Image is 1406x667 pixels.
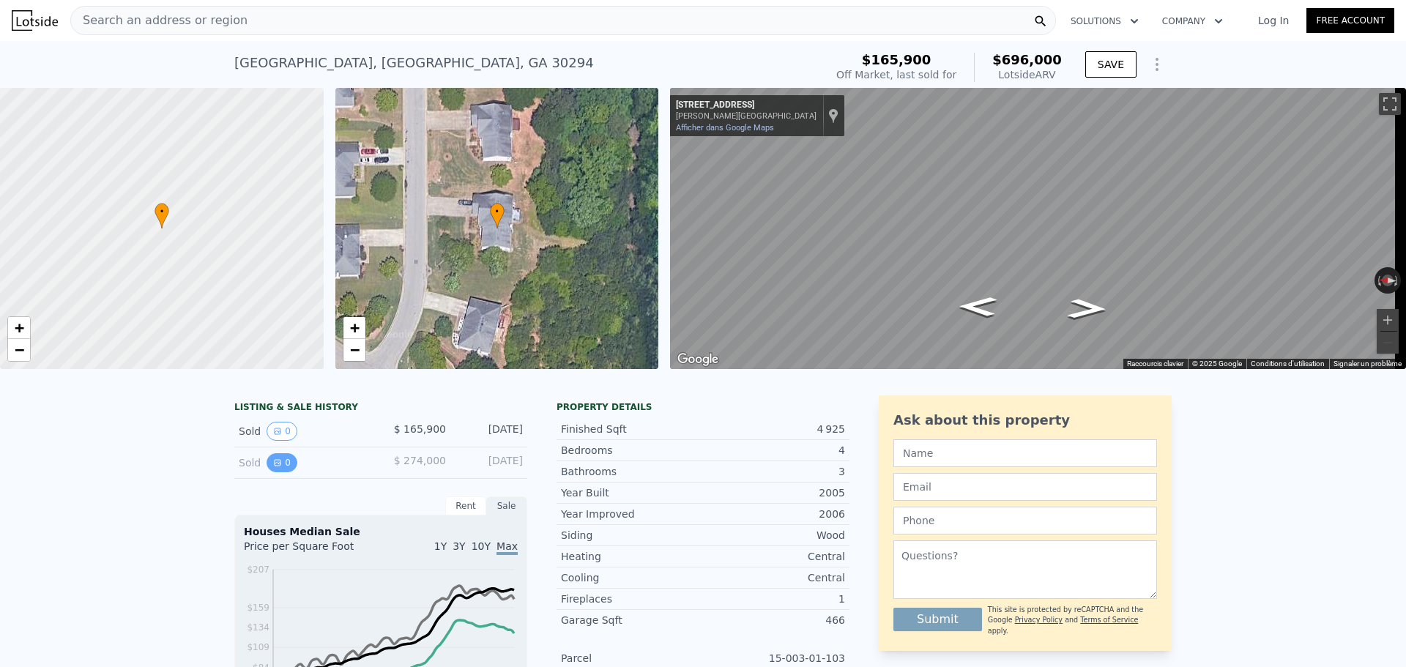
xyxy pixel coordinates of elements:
span: Max [496,540,518,555]
span: $ 165,900 [394,423,446,435]
a: Afficher dans Google Maps [676,123,774,133]
div: Central [703,570,845,585]
span: + [15,318,24,337]
div: Lotside ARV [992,67,1062,82]
div: Property details [557,401,849,413]
div: Houses Median Sale [244,524,518,539]
div: Finished Sqft [561,422,703,436]
span: + [349,318,359,337]
input: Phone [893,507,1157,534]
div: Cooling [561,570,703,585]
div: LISTING & SALE HISTORY [234,401,527,416]
a: Privacy Policy [1015,616,1063,624]
a: Terms of Service [1080,616,1138,624]
div: Fireplaces [561,592,703,606]
input: Name [893,439,1157,467]
span: $696,000 [992,52,1062,67]
div: [PERSON_NAME][GEOGRAPHIC_DATA] [676,111,817,121]
div: Sale [486,496,527,515]
span: © 2025 Google [1192,359,1242,368]
button: Solutions [1059,8,1150,34]
div: • [490,203,505,228]
button: Zoom avant [1377,309,1399,331]
div: 3 [703,464,845,479]
span: • [490,205,505,218]
a: Ouvrir cette zone dans Google Maps (dans une nouvelle fenêtre) [674,350,722,369]
a: Free Account [1306,8,1394,33]
span: 1Y [434,540,447,552]
div: Sold [239,453,369,472]
div: Bathrooms [561,464,703,479]
button: Faire pivoter dans le sens des aiguilles d'une montre [1394,267,1402,294]
span: 3Y [453,540,465,552]
a: Afficher le lieu sur la carte [828,108,838,124]
a: Conditions d'utilisation (s'ouvre dans un nouvel onglet) [1251,359,1325,368]
button: SAVE [1085,51,1137,78]
div: This site is protected by reCAPTCHA and the Google and apply. [988,605,1157,636]
button: Company [1150,8,1235,34]
div: Off Market, last sold for [836,67,956,82]
div: Rent [445,496,486,515]
tspan: $159 [247,603,269,613]
span: • [155,205,169,218]
img: Google [674,350,722,369]
button: View historical data [267,453,297,472]
div: Carte [670,88,1406,369]
div: Parcel [561,651,703,666]
path: Aller vers le sud, Clarks Creek Terrace [1052,294,1124,324]
div: 2005 [703,485,845,500]
div: [DATE] [458,453,523,472]
div: Heating [561,549,703,564]
span: − [349,340,359,359]
img: Lotside [12,10,58,31]
div: Sold [239,422,369,441]
span: 10Y [472,540,491,552]
div: Year Improved [561,507,703,521]
a: Zoom in [343,317,365,339]
div: 4 [703,443,845,458]
div: Bedrooms [561,443,703,458]
div: [GEOGRAPHIC_DATA] , [GEOGRAPHIC_DATA] , GA 30294 [234,53,594,73]
button: Submit [893,608,982,631]
div: [STREET_ADDRESS] [676,100,817,111]
span: $ 274,000 [394,455,446,466]
button: Zoom arrière [1377,332,1399,354]
button: Faire pivoter dans le sens inverse des aiguilles d'une montre [1375,267,1383,294]
div: Siding [561,528,703,543]
div: 2006 [703,507,845,521]
a: Zoom out [343,339,365,361]
div: Street View [670,88,1406,369]
tspan: $207 [247,564,269,575]
input: Email [893,473,1157,501]
path: Aller vers le nord, Clarks Creek Terrace [942,292,1013,321]
div: Central [703,549,845,564]
tspan: $134 [247,622,269,633]
div: 15-003-01-103 [703,651,845,666]
div: Year Built [561,485,703,500]
div: Garage Sqft [561,613,703,627]
span: $165,900 [862,52,931,67]
div: 466 [703,613,845,627]
a: Zoom in [8,317,30,339]
a: Signaler un problème [1334,359,1402,368]
div: [DATE] [458,422,523,441]
div: Ask about this property [893,410,1157,431]
span: Search an address or region [71,12,248,29]
button: Passer en plein écran [1379,93,1401,115]
button: Réinitialiser la vue [1375,275,1402,287]
div: Wood [703,528,845,543]
button: Raccourcis clavier [1127,359,1183,369]
div: 4 925 [703,422,845,436]
div: 1 [703,592,845,606]
tspan: $109 [247,642,269,652]
span: − [15,340,24,359]
button: Show Options [1142,50,1172,79]
a: Log In [1241,13,1306,28]
a: Zoom out [8,339,30,361]
div: • [155,203,169,228]
button: View historical data [267,422,297,441]
div: Price per Square Foot [244,539,381,562]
